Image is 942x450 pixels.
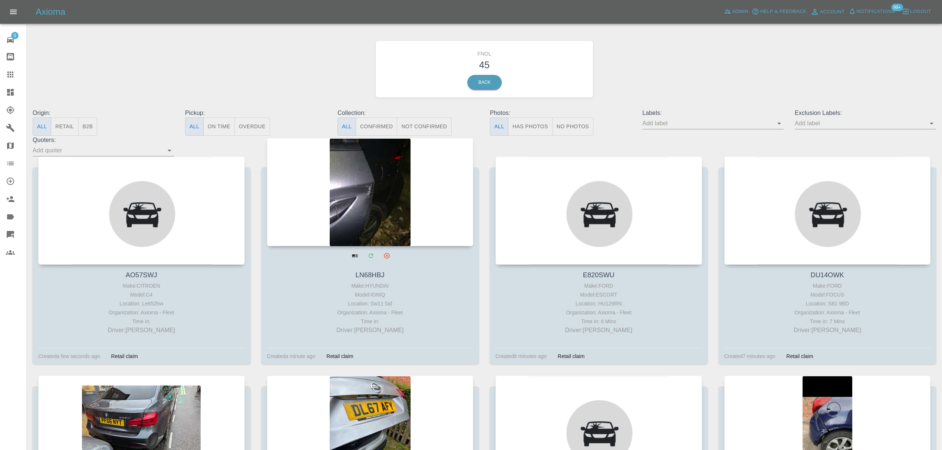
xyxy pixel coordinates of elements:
div: Organization: Axioma - Fleet [726,308,929,317]
div: Retail claim [321,352,359,361]
p: Origin: [33,109,174,118]
div: Time in: 7 Mins [726,317,929,326]
input: Add label [795,118,925,129]
button: All [490,118,508,136]
a: LN68HBJ [356,271,385,279]
button: Open [774,118,784,129]
a: AO57SWJ [126,271,157,279]
div: Created a few seconds ago [38,352,100,361]
button: Archive [379,248,394,263]
button: Notifications [847,6,897,17]
div: Created a minute ago [267,352,316,361]
div: Model: C4 [40,290,243,299]
input: Add label [642,118,773,129]
a: Back [467,75,502,90]
button: All [337,118,356,136]
button: All [33,118,51,136]
div: Organization: Axioma - Fleet [269,308,472,317]
button: Open [926,118,937,129]
button: On Time [203,118,235,136]
div: Location: HU129RN [497,299,700,308]
p: Pickup: [185,109,326,118]
a: DU14OWK [811,271,844,279]
span: Account [820,8,845,16]
input: Add quoter [33,145,163,156]
div: Location: Sw11 5af [269,299,472,308]
div: Make: FORD [497,281,700,290]
span: 5 [11,32,19,39]
button: Has Photos [508,118,553,136]
h5: Axioma [36,6,65,18]
div: Organization: Axioma - Fleet [40,308,243,317]
div: Retail claim [781,352,819,361]
a: Modify [363,248,378,263]
span: Help & Feedback [760,7,806,16]
div: Created 7 minutes ago [724,352,775,361]
p: Driver: [PERSON_NAME] [269,326,472,335]
span: Logout [910,7,931,16]
p: Quoters: [33,136,174,145]
div: Location: S81 9BD [726,299,929,308]
p: Driver: [PERSON_NAME] [726,326,929,335]
span: Notifications [857,7,895,16]
div: Organization: Axioma - Fleet [497,308,700,317]
p: Collection: [337,109,479,118]
p: Driver: [PERSON_NAME] [497,326,700,335]
button: Confirmed [356,118,397,136]
button: Not Confirmed [397,118,451,136]
a: E820SWU [583,271,615,279]
p: Photos: [490,109,631,118]
button: No Photos [552,118,593,136]
div: Model: ESCORT [497,290,700,299]
span: 99+ [891,4,903,11]
div: Time in: 6 Mins [497,317,700,326]
span: Admin [732,7,748,16]
div: Model: FOCUS [726,290,929,299]
div: Make: CITROEN [40,281,243,290]
p: Driver: [PERSON_NAME] [40,326,243,335]
button: Open [164,145,175,156]
button: Logout [900,6,933,17]
button: Retail [51,118,78,136]
button: Open drawer [4,3,22,21]
div: Retail claim [552,352,590,361]
a: Account [808,6,847,18]
h3: 45 [381,58,588,72]
div: Location: Le652hw [40,299,243,308]
button: B2B [78,118,98,136]
div: Time in: [40,317,243,326]
button: Overdue [234,118,270,136]
p: Labels: [642,109,784,118]
div: Retail claim [106,352,144,361]
button: All [185,118,204,136]
h6: FNOL [381,46,588,58]
div: Make: HYUNDAI [269,281,472,290]
div: Make: FORD [726,281,929,290]
div: Model: IONIQ [269,290,472,299]
div: Time in: [269,317,472,326]
button: Help & Feedback [750,6,808,17]
p: Exclusion Labels: [795,109,936,118]
a: Admin [722,6,750,17]
div: Created 6 minutes ago [495,352,547,361]
a: View [347,248,362,263]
